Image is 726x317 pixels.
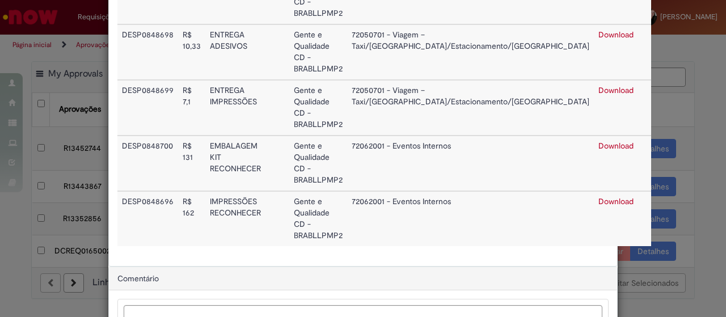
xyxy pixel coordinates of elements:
td: DESP0848699 [117,80,178,136]
td: EMBALAGEM KIT RECONHECER [205,136,265,191]
td: DESP0848700 [117,136,178,191]
span: Comentário [117,273,159,284]
a: Download [598,196,634,206]
a: Download [598,141,634,151]
td: R$ 7,1 [178,80,205,136]
td: 72050701 - Viagem – Taxi/[GEOGRAPHIC_DATA]/Estacionamento/[GEOGRAPHIC_DATA] [347,80,594,136]
td: DESP0848696 [117,191,178,246]
td: 72062001 - Eventos Internos [347,136,594,191]
td: DESP0848698 [117,24,178,80]
td: 72062001 - Eventos Internos [347,191,594,246]
td: R$ 131 [178,136,205,191]
a: Download [598,29,634,40]
td: ENTREGA ADESIVOS [205,24,265,80]
td: R$ 10,33 [178,24,205,80]
a: Download [598,85,634,95]
td: IMPRESSÕES RECONHECER [205,191,265,246]
td: Gente e Qualidade CD - BRABLLPMP2 [289,80,347,136]
td: Gente e Qualidade CD - BRABLLPMP2 [289,24,347,80]
td: 72050701 - Viagem – Taxi/[GEOGRAPHIC_DATA]/Estacionamento/[GEOGRAPHIC_DATA] [347,24,594,80]
td: R$ 162 [178,191,205,246]
td: Gente e Qualidade CD - BRABLLPMP2 [289,191,347,246]
td: Gente e Qualidade CD - BRABLLPMP2 [289,136,347,191]
td: ENTREGA IMPRESSÕES [205,80,265,136]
